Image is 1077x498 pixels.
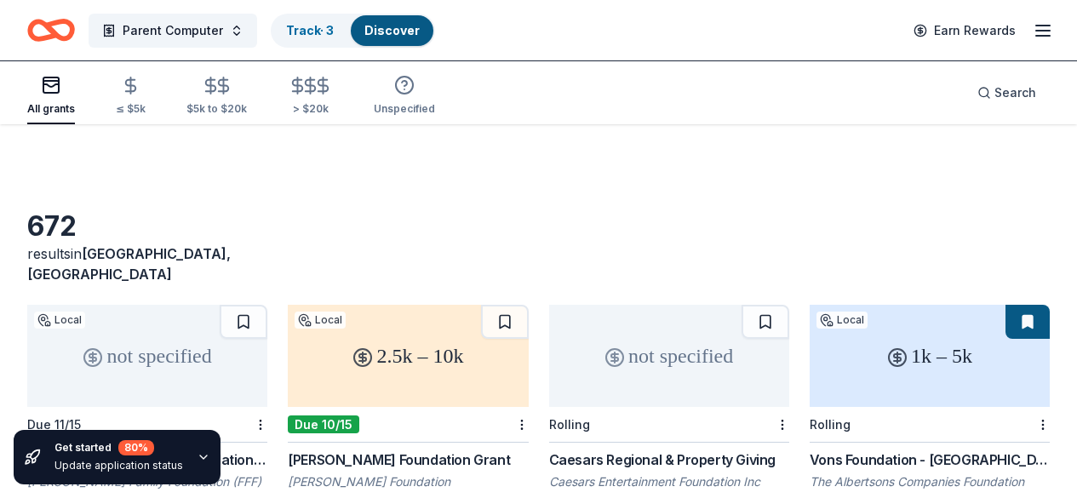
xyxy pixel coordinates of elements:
span: Parent Computer [123,20,223,41]
div: results [27,243,267,284]
div: $5k to $20k [186,102,247,116]
div: 2.5k – 10k [288,305,528,407]
button: Unspecified [374,68,435,124]
div: not specified [27,305,267,407]
button: Track· 3Discover [271,14,435,48]
button: Search [964,76,1050,110]
div: Get started [54,440,183,455]
div: 672 [27,209,267,243]
div: Rolling [549,417,590,432]
span: Search [994,83,1036,103]
div: All grants [27,102,75,116]
div: The Albertsons Companies Foundation [810,473,1050,490]
div: Local [295,312,346,329]
div: not specified [549,305,789,407]
div: Vons Foundation - [GEOGRAPHIC_DATA][US_STATE] [810,449,1050,470]
button: Parent Computer [89,14,257,48]
div: Caesars Regional & Property Giving [549,449,789,470]
button: ≤ $5k [116,69,146,124]
div: Local [34,312,85,329]
span: in [27,245,231,283]
button: All grants [27,68,75,124]
div: > $20k [288,102,333,116]
div: Unspecified [374,102,435,116]
div: 80 % [118,440,154,455]
div: 1k – 5k [810,305,1050,407]
div: [PERSON_NAME] Foundation [288,473,528,490]
span: [GEOGRAPHIC_DATA], [GEOGRAPHIC_DATA] [27,245,231,283]
a: Discover [364,23,420,37]
a: Track· 3 [286,23,334,37]
a: Earn Rewards [903,15,1026,46]
div: [PERSON_NAME] Foundation Grant [288,449,528,470]
div: Local [816,312,868,329]
a: Home [27,10,75,50]
div: Due 10/15 [288,415,359,433]
div: ≤ $5k [116,102,146,116]
button: > $20k [288,69,333,124]
div: Caesars Entertainment Foundation Inc [549,473,789,490]
div: Rolling [810,417,851,432]
div: Update application status [54,459,183,472]
button: $5k to $20k [186,69,247,124]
